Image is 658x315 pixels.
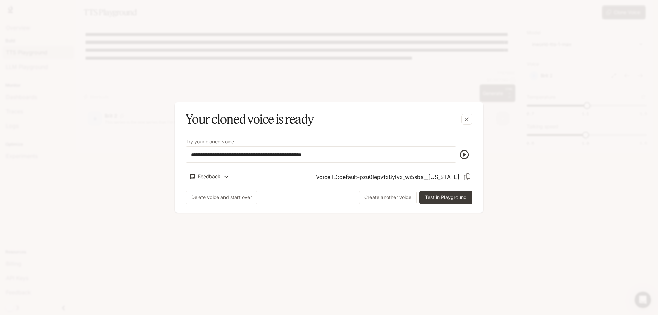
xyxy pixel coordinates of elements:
button: Test in Playground [419,191,472,204]
p: Voice ID: default-pzu0lepvfx8ylyx_wi5sba__[US_STATE] [316,173,459,181]
button: Create another voice [359,191,417,204]
button: Delete voice and start over [186,191,257,204]
p: Try your cloned voice [186,139,234,144]
button: Feedback [186,171,232,182]
button: Copy Voice ID [462,172,472,182]
h5: Your cloned voice is ready [186,111,314,128]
